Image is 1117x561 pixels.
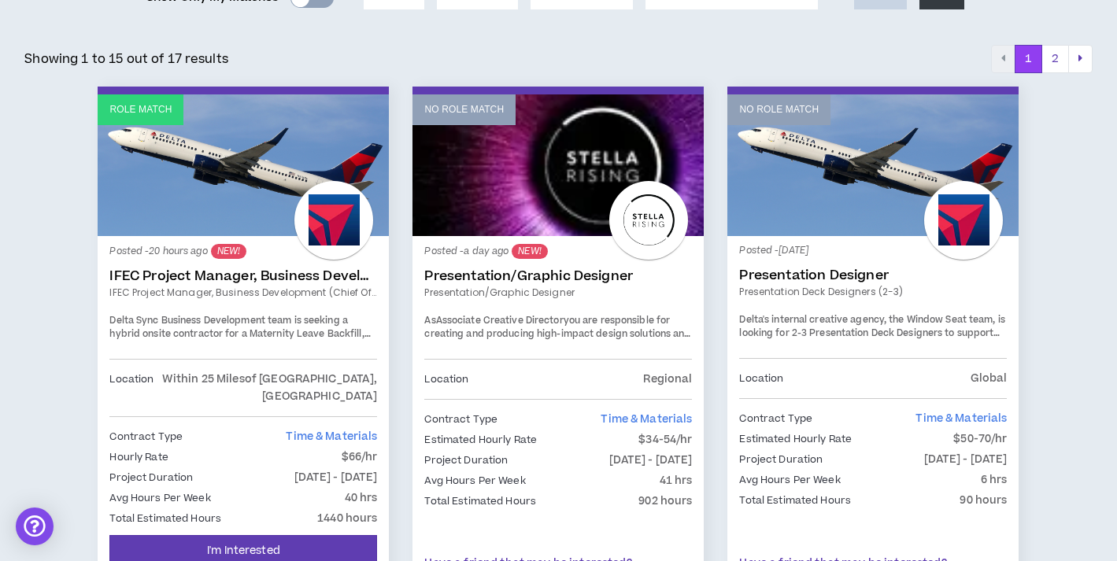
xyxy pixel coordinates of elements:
p: Project Duration [109,469,193,486]
p: Total Estimated Hours [739,492,851,509]
p: Avg Hours Per Week [424,472,525,489]
p: Global [971,370,1008,387]
span: Delta's internal creative agency, the Window Seat team, is looking for 2-3 Presentation Deck Desi... [739,313,1004,368]
p: 41 hrs [660,472,693,489]
p: $66/hr [342,448,378,466]
span: Time & Materials [915,411,1007,426]
p: Posted - [DATE] [739,244,1007,258]
a: Role Match [98,94,389,236]
a: No Role Match [727,94,1019,236]
p: Contract Type [739,410,812,427]
p: Estimated Hourly Rate [739,430,852,448]
p: Posted - a day ago [424,244,692,259]
p: 902 hours [638,493,692,510]
p: $34-54/hr [638,431,692,448]
p: 6 hrs [981,471,1008,489]
p: No Role Match [739,102,819,117]
p: 40 hrs [345,489,378,507]
a: Presentation Deck Designers (2-3) [739,285,1007,299]
a: Presentation Designer [739,268,1007,283]
p: Location [739,370,783,387]
p: Project Duration [739,451,823,468]
p: [DATE] - [DATE] [294,469,378,486]
p: Regional [643,371,692,388]
p: Showing 1 to 15 out of 17 results [24,50,228,68]
p: Role Match [109,102,172,117]
a: No Role Match [412,94,704,236]
p: Location [109,371,153,405]
p: [DATE] - [DATE] [924,451,1008,468]
p: 1440 hours [317,510,377,527]
span: I'm Interested [207,544,280,559]
a: IFEC Project Manager, Business Development (Chief of Staff) [109,268,377,284]
p: 90 hours [960,492,1007,509]
span: Delta Sync Business Development team is seeking a hybrid onsite contractor for a Maternity Leave ... [109,314,370,369]
p: Contract Type [424,411,497,428]
p: Posted - 20 hours ago [109,244,377,259]
span: As [424,314,435,327]
span: Time & Materials [286,429,377,445]
p: [DATE] - [DATE] [609,452,693,469]
span: Time & Materials [601,412,692,427]
div: Open Intercom Messenger [16,507,54,545]
a: Presentation/Graphic Designer [424,286,692,300]
p: Contract Type [109,428,183,445]
button: 2 [1041,45,1069,73]
p: Within 25 Miles of [GEOGRAPHIC_DATA], [GEOGRAPHIC_DATA] [153,371,377,405]
button: 1 [1015,45,1042,73]
strong: Associate Creative Director [436,314,564,327]
p: Hourly Rate [109,448,168,466]
p: No Role Match [424,102,504,117]
p: Total Estimated Hours [109,510,221,527]
p: Avg Hours Per Week [109,489,210,507]
p: $50-70/hr [953,430,1007,448]
sup: NEW! [211,244,246,259]
a: Presentation/Graphic Designer [424,268,692,284]
p: Total Estimated Hours [424,493,536,510]
p: Estimated Hourly Rate [424,431,537,448]
sup: NEW! [512,244,547,259]
a: IFEC Project Manager, Business Development (Chief of Staff) [109,286,377,300]
nav: pagination [991,45,1093,73]
p: Project Duration [424,452,508,469]
p: Location [424,371,468,388]
p: Avg Hours Per Week [739,471,840,489]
